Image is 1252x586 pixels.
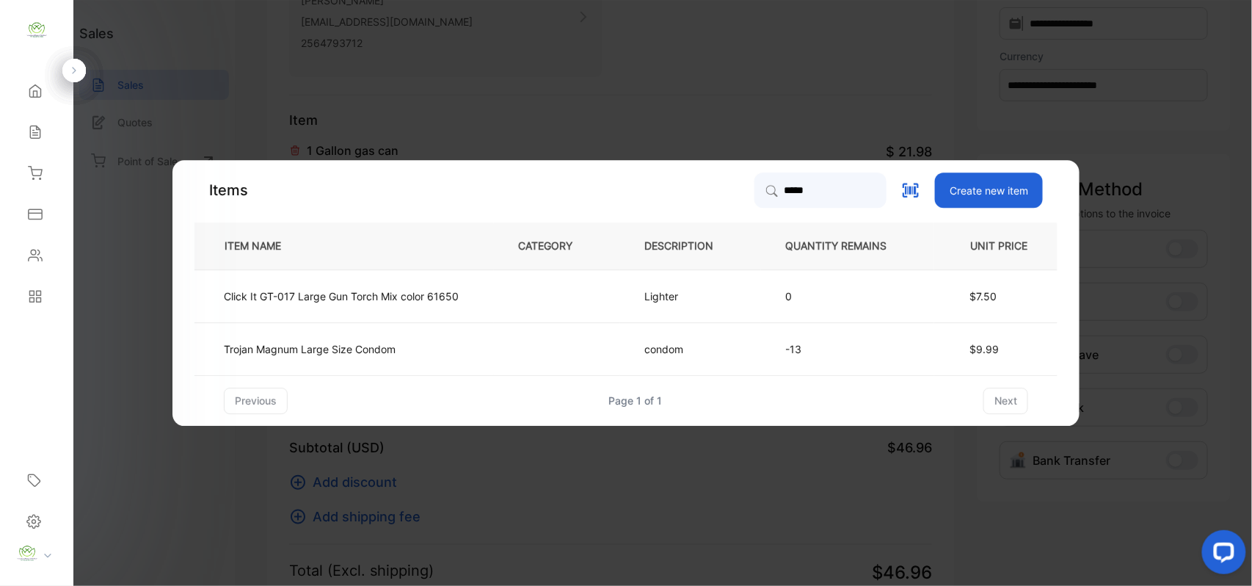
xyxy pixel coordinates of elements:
[224,388,288,414] button: previous
[224,289,459,304] p: Click It GT-017 Large Gun Torch Mix color 61650
[26,19,48,41] img: logo
[518,239,596,254] p: CATEGORY
[16,543,38,565] img: profile
[969,290,997,303] span: $7.50
[644,239,737,254] p: DESCRIPTION
[644,341,683,357] p: condom
[644,289,683,304] p: Lighter
[209,179,248,201] p: Items
[983,388,1028,414] button: next
[958,239,1033,254] p: UNIT PRICE
[935,173,1043,208] button: Create new item
[785,239,910,254] p: QUANTITY REMAINS
[969,343,999,355] span: $9.99
[785,289,910,304] p: 0
[785,341,910,357] p: -13
[1190,524,1252,586] iframe: LiveChat chat widget
[219,239,305,254] p: ITEM NAME
[609,393,663,408] div: Page 1 of 1
[224,341,396,357] p: Trojan Magnum Large Size Condom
